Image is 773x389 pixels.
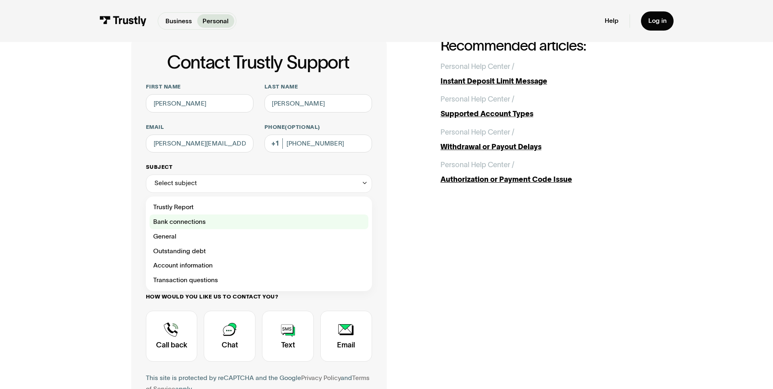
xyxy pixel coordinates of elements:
[146,94,253,113] input: Alex
[153,275,218,286] span: Transaction questions
[440,61,642,87] a: Personal Help Center /Instant Deposit Limit Message
[440,61,514,72] div: Personal Help Center /
[440,38,642,53] h2: Recommended articles:
[146,193,372,292] nav: Select subject
[153,246,206,257] span: Outstanding debt
[648,17,667,25] div: Log in
[153,231,176,242] span: General
[264,135,372,153] input: (555) 555-5555
[641,11,674,31] a: Log in
[440,141,642,153] div: Withdrawal or Payout Delays
[440,108,642,119] div: Supported Account Types
[146,293,372,301] label: How would you like us to contact you?
[146,83,253,91] label: First name
[264,124,372,131] label: Phone
[144,52,372,72] h1: Contact Trustly Support
[440,94,514,105] div: Personal Help Center /
[146,124,253,131] label: Email
[146,175,372,193] div: Select subject
[153,217,206,228] span: Bank connections
[99,16,147,26] img: Trustly Logo
[440,127,514,138] div: Personal Help Center /
[440,174,642,185] div: Authorization or Payment Code Issue
[160,14,197,27] a: Business
[440,159,642,185] a: Personal Help Center /Authorization or Payment Code Issue
[165,16,192,26] p: Business
[153,202,194,213] span: Trustly Report
[285,124,320,130] span: (Optional)
[605,17,619,25] a: Help
[264,94,372,113] input: Howard
[146,135,253,153] input: alex@mail.com
[440,76,642,87] div: Instant Deposit Limit Message
[146,164,372,171] label: Subject
[264,83,372,91] label: Last name
[440,94,642,119] a: Personal Help Center /Supported Account Types
[440,127,642,153] a: Personal Help Center /Withdrawal or Payout Delays
[203,16,229,26] p: Personal
[197,14,234,27] a: Personal
[154,178,197,189] div: Select subject
[440,159,514,170] div: Personal Help Center /
[153,260,213,271] span: Account information
[301,374,341,381] a: Privacy Policy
